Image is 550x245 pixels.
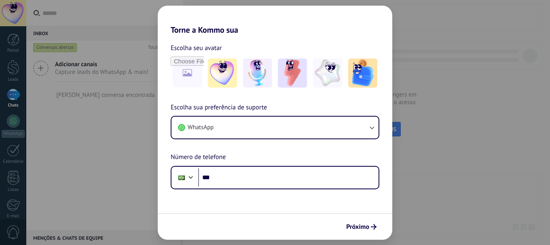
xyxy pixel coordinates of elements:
img: -4.jpeg [313,59,342,88]
img: -3.jpeg [278,59,307,88]
span: Escolha seu avatar [171,43,222,53]
img: -1.jpeg [208,59,237,88]
span: Número de telefone [171,152,226,163]
button: WhatsApp [171,117,379,138]
div: Brazil: + 55 [174,169,189,186]
h2: Torne a Kommo sua [158,6,392,35]
span: Escolha sua preferência de suporte [171,103,267,113]
img: -2.jpeg [243,59,272,88]
span: WhatsApp [188,124,214,132]
span: Próximo [346,224,369,230]
img: -5.jpeg [348,59,377,88]
button: Próximo [343,220,380,234]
